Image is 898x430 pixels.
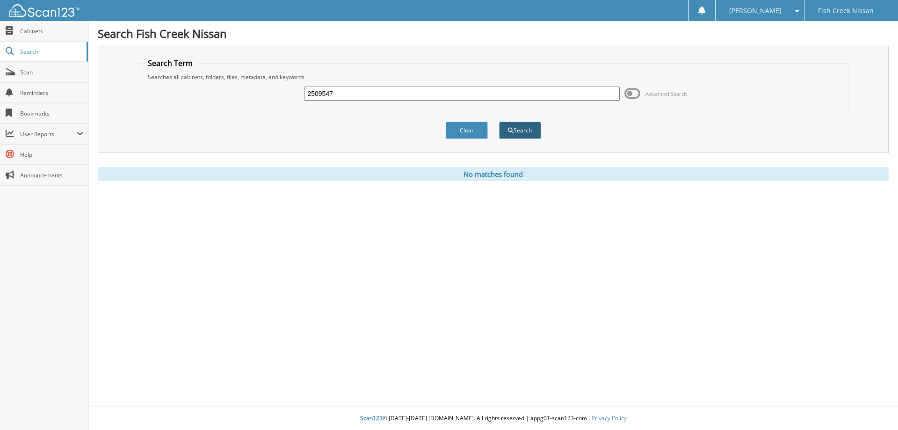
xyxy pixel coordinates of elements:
[360,414,383,422] span: Scan123
[20,48,82,56] span: Search
[818,8,874,14] span: Fish Creek Nissan
[20,130,77,138] span: User Reports
[20,171,83,179] span: Announcements
[645,90,687,97] span: Advanced Search
[446,122,488,139] button: Clear
[20,68,83,76] span: Scan
[9,4,80,17] img: scan123-logo-white.svg
[143,58,197,68] legend: Search Term
[592,414,627,422] a: Privacy Policy
[20,109,83,117] span: Bookmarks
[499,122,541,139] button: Search
[20,151,83,159] span: Help
[98,167,889,181] div: No matches found
[851,385,898,430] iframe: Chat Widget
[729,8,782,14] span: [PERSON_NAME]
[143,73,844,81] div: Searches all cabinets, folders, files, metadata, and keywords
[88,407,898,430] div: © [DATE]-[DATE] [DOMAIN_NAME]. All rights reserved | appg01-scan123-com |
[98,26,889,41] h1: Search Fish Creek Nissan
[20,27,83,35] span: Cabinets
[20,89,83,97] span: Reminders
